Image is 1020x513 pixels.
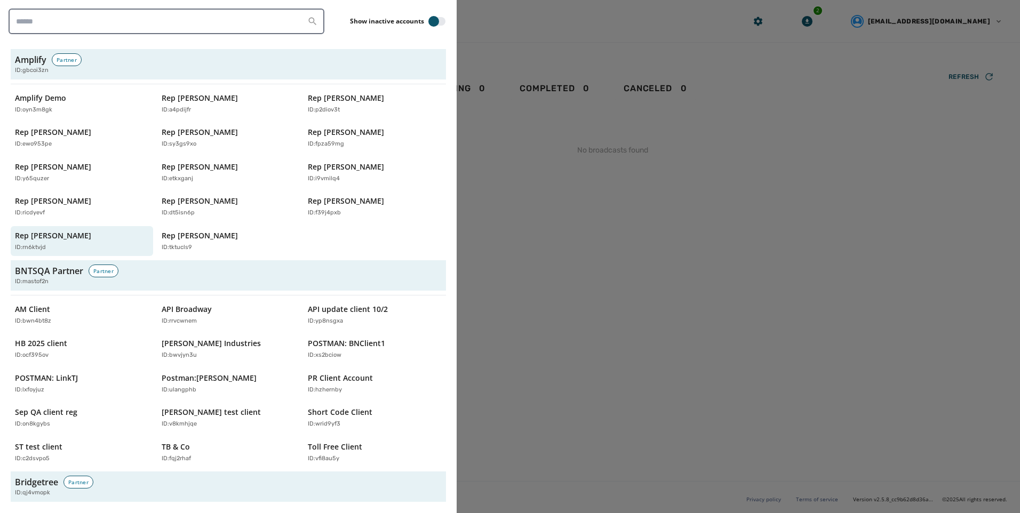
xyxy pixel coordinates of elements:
[15,243,46,252] p: ID: rn6ktvjd
[15,454,50,463] p: ID: c2dsvpo5
[15,209,45,218] p: ID: ricdyevf
[11,123,153,153] button: Rep [PERSON_NAME]ID:ewo953pe
[11,334,153,364] button: HB 2025 clientID:ocf395ov
[157,191,300,222] button: Rep [PERSON_NAME]ID:dt5isn6p
[162,140,196,149] p: ID: sy3gs9xo
[308,338,385,349] p: POSTMAN: BNClient1
[162,338,261,349] p: [PERSON_NAME] Industries
[308,386,342,395] p: ID: hzhernby
[308,407,372,418] p: Short Code Client
[304,403,446,433] button: Short Code ClientID:wrid9yf3
[15,264,83,277] h3: BNTSQA Partner
[162,230,238,241] p: Rep [PERSON_NAME]
[15,317,51,326] p: ID: bwn4bt8z
[157,89,300,119] button: Rep [PERSON_NAME]ID:a4pdijfr
[11,226,153,256] button: Rep [PERSON_NAME]ID:rn6ktvjd
[15,127,91,138] p: Rep [PERSON_NAME]
[304,123,446,153] button: Rep [PERSON_NAME]ID:fpza59mg
[89,264,118,277] div: Partner
[308,106,340,115] p: ID: p2diov3t
[15,196,91,206] p: Rep [PERSON_NAME]
[15,162,91,172] p: Rep [PERSON_NAME]
[15,338,67,349] p: HB 2025 client
[157,368,300,399] button: Postman:[PERSON_NAME]ID:ulangphb
[162,351,197,360] p: ID: bwvjyn3u
[308,317,343,326] p: ID: yp8nsgxa
[304,157,446,188] button: Rep [PERSON_NAME]ID:i9vmilq4
[162,454,191,463] p: ID: fqj2rhaf
[308,304,388,315] p: API update client 10/2
[15,174,49,183] p: ID: y65quzer
[308,420,340,429] p: ID: wrid9yf3
[11,260,446,291] button: BNTSQA PartnerPartnerID:mastof2n
[162,106,191,115] p: ID: a4pdijfr
[304,437,446,468] button: Toll Free ClientID:vfi8au5y
[162,373,257,383] p: Postman:[PERSON_NAME]
[11,368,153,399] button: POSTMAN: LinkTJID:lxfoyjuz
[15,304,50,315] p: AM Client
[15,230,91,241] p: Rep [PERSON_NAME]
[350,17,424,26] label: Show inactive accounts
[162,442,190,452] p: TB & Co
[157,334,300,364] button: [PERSON_NAME] IndustriesID:bwvjyn3u
[162,162,238,172] p: Rep [PERSON_NAME]
[157,226,300,256] button: Rep [PERSON_NAME]ID:tktucls9
[162,196,238,206] p: Rep [PERSON_NAME]
[308,454,339,463] p: ID: vfi8au5y
[304,89,446,119] button: Rep [PERSON_NAME]ID:p2diov3t
[157,403,300,433] button: [PERSON_NAME] test clientID:v8kmhjqe
[15,420,50,429] p: ID: on8kgybs
[11,403,153,433] button: Sep QA client regID:on8kgybs
[308,351,341,360] p: ID: xs2bciow
[308,162,384,172] p: Rep [PERSON_NAME]
[157,123,300,153] button: Rep [PERSON_NAME]ID:sy3gs9xo
[15,66,49,75] span: ID: gbcoi3zn
[15,93,66,103] p: Amplify Demo
[308,209,341,218] p: ID: f39j4pxb
[162,386,196,395] p: ID: ulangphb
[162,420,197,429] p: ID: v8kmhjqe
[304,300,446,330] button: API update client 10/2ID:yp8nsgxa
[15,277,49,286] span: ID: mastof2n
[15,442,62,452] p: ST test client
[162,243,192,252] p: ID: tktucls9
[308,196,384,206] p: Rep [PERSON_NAME]
[15,106,52,115] p: ID: oyn3m8gk
[11,49,446,79] button: AmplifyPartnerID:gbcoi3zn
[308,442,362,452] p: Toll Free Client
[162,93,238,103] p: Rep [PERSON_NAME]
[308,93,384,103] p: Rep [PERSON_NAME]
[15,386,44,395] p: ID: lxfoyjuz
[11,191,153,222] button: Rep [PERSON_NAME]ID:ricdyevf
[11,89,153,119] button: Amplify DemoID:oyn3m8gk
[162,174,193,183] p: ID: etkxganj
[52,53,82,66] div: Partner
[157,300,300,330] button: API BroadwayID:rrvcwnem
[15,373,78,383] p: POSTMAN: LinkTJ
[157,437,300,468] button: TB & CoID:fqj2rhaf
[308,174,340,183] p: ID: i9vmilq4
[15,351,49,360] p: ID: ocf395ov
[11,157,153,188] button: Rep [PERSON_NAME]ID:y65quzer
[308,127,384,138] p: Rep [PERSON_NAME]
[162,407,261,418] p: [PERSON_NAME] test client
[11,437,153,468] button: ST test clientID:c2dsvpo5
[304,191,446,222] button: Rep [PERSON_NAME]ID:f39j4pxb
[63,476,93,488] div: Partner
[15,407,77,418] p: Sep QA client reg
[304,334,446,364] button: POSTMAN: BNClient1ID:xs2bciow
[162,127,238,138] p: Rep [PERSON_NAME]
[308,140,344,149] p: ID: fpza59mg
[162,209,195,218] p: ID: dt5isn6p
[162,317,197,326] p: ID: rrvcwnem
[15,140,52,149] p: ID: ewo953pe
[11,300,153,330] button: AM ClientID:bwn4bt8z
[304,368,446,399] button: PR Client AccountID:hzhernby
[15,53,46,66] h3: Amplify
[15,476,58,488] h3: Bridgetree
[157,157,300,188] button: Rep [PERSON_NAME]ID:etkxganj
[15,488,50,498] span: ID: qj4vmopk
[162,304,212,315] p: API Broadway
[308,373,373,383] p: PR Client Account
[11,471,446,502] button: BridgetreePartnerID:qj4vmopk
